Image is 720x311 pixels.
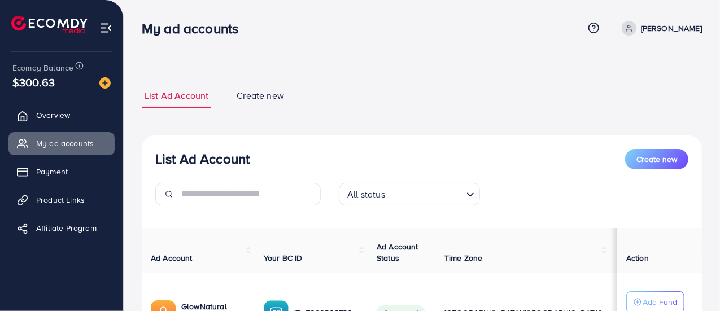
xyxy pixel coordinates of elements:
[11,16,88,33] img: logo
[145,89,208,102] span: List Ad Account
[345,186,387,203] span: All status
[8,132,115,155] a: My ad accounts
[641,21,702,35] p: [PERSON_NAME]
[8,104,115,126] a: Overview
[36,166,68,177] span: Payment
[8,189,115,211] a: Product Links
[237,89,284,102] span: Create new
[339,183,480,205] div: Search for option
[617,21,702,36] a: [PERSON_NAME]
[36,194,85,205] span: Product Links
[625,149,688,169] button: Create new
[99,21,112,34] img: menu
[264,252,303,264] span: Your BC ID
[444,252,482,264] span: Time Zone
[155,151,250,167] h3: List Ad Account
[151,252,193,264] span: Ad Account
[626,252,649,264] span: Action
[377,241,418,264] span: Ad Account Status
[36,138,94,149] span: My ad accounts
[12,74,55,90] span: $300.63
[636,154,677,165] span: Create new
[8,160,115,183] a: Payment
[8,217,115,239] a: Affiliate Program
[36,109,70,121] span: Overview
[99,77,111,89] img: image
[389,184,462,203] input: Search for option
[643,295,677,309] p: Add Fund
[36,222,97,234] span: Affiliate Program
[142,20,247,37] h3: My ad accounts
[672,260,712,303] iframe: Chat
[12,62,73,73] span: Ecomdy Balance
